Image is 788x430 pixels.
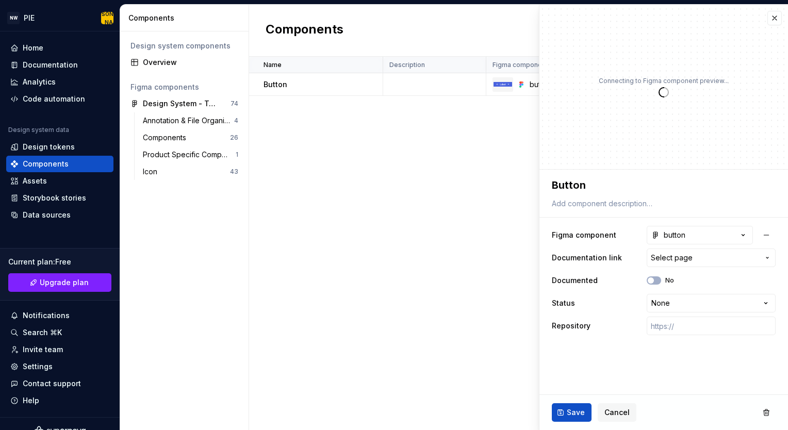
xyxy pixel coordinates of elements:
div: Search ⌘K [23,327,62,338]
div: 74 [231,100,238,108]
span: Cancel [604,407,630,418]
div: Design system data [8,126,69,134]
label: Figma component [552,230,616,240]
div: PIE [24,13,35,23]
a: Assets [6,173,113,189]
div: Design tokens [23,142,75,152]
div: Assets [23,176,47,186]
h2: Components [266,21,343,40]
div: [PERSON_NAME] [101,2,113,35]
div: Current plan : Free [8,257,111,267]
span: Select page [651,253,693,263]
a: Overview [126,54,242,71]
a: Annotation & File Organization4 [139,112,242,129]
div: NW [7,12,20,24]
div: Notifications [23,310,70,321]
button: Contact support [6,375,113,392]
span: Save [567,407,585,418]
button: Cancel [598,403,636,422]
div: Storybook stories [23,193,86,203]
a: Icon43 [139,163,242,180]
input: https:// [647,317,776,335]
div: button [651,230,685,240]
img: button [494,82,512,87]
a: Data sources [6,207,113,223]
p: Connecting to Figma component preview... [599,77,729,85]
div: Home [23,43,43,53]
div: Components [143,133,190,143]
div: Annotation & File Organization [143,115,234,126]
p: Button [264,79,287,90]
a: Home [6,40,113,56]
label: No [665,276,674,285]
div: Code automation [23,94,85,104]
a: Storybook stories [6,190,113,206]
a: Code automation [6,91,113,107]
p: Description [389,61,425,69]
a: Product Specific Components1 [139,146,242,163]
a: Settings [6,358,113,375]
button: Search ⌘K [6,324,113,341]
div: Design system components [130,41,238,51]
label: Documented [552,275,598,286]
div: 1 [236,151,238,159]
label: Status [552,298,575,308]
div: Data sources [23,210,71,220]
div: Invite team [23,344,63,355]
div: Help [23,395,39,406]
div: Design System - Test Token Set Up [143,98,220,109]
div: Settings [23,361,53,372]
a: Components [6,156,113,172]
div: Documentation [23,60,78,70]
div: Product Specific Components [143,150,236,160]
div: 26 [230,134,238,142]
button: NWPIE[PERSON_NAME] [2,7,118,29]
p: Name [264,61,282,69]
a: Invite team [6,341,113,358]
a: Design tokens [6,139,113,155]
p: Figma component [492,61,548,69]
button: Help [6,392,113,409]
div: Components [23,159,69,169]
div: Icon [143,167,161,177]
a: Components26 [139,129,242,146]
label: Repository [552,321,590,331]
div: 4 [234,117,238,125]
div: Overview [143,57,238,68]
div: Contact support [23,378,81,389]
label: Documentation link [552,253,622,263]
a: Design System - Test Token Set Up74 [126,95,242,112]
a: Analytics [6,74,113,90]
span: Upgrade plan [40,277,89,288]
textarea: Button [550,176,774,194]
button: button [647,226,753,244]
a: Documentation [6,57,113,73]
button: Notifications [6,307,113,324]
div: Figma components [130,82,238,92]
div: Components [128,13,244,23]
button: Save [552,403,592,422]
a: Upgrade plan [8,273,111,292]
div: Analytics [23,77,56,87]
button: Select page [647,249,776,267]
div: button [530,79,589,90]
div: 43 [230,168,238,176]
